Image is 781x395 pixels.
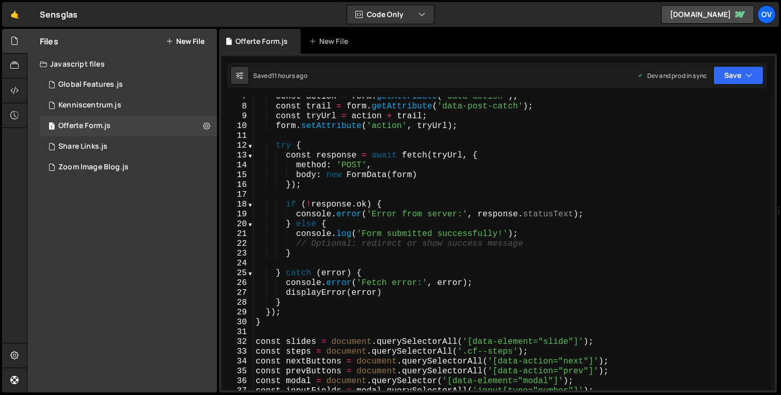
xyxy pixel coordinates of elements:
[221,367,254,376] div: 35
[253,71,307,80] div: Saved
[58,142,107,151] div: Share Links.js
[661,5,754,24] a: [DOMAIN_NAME]
[221,141,254,151] div: 12
[58,121,111,131] div: Offerte Form.js
[221,347,254,357] div: 33
[166,37,205,45] button: New File
[58,101,121,110] div: Kenniscentrum.js
[221,249,254,259] div: 23
[58,163,129,172] div: Zoom Image Blog.js
[58,80,123,89] div: Global Features.js
[40,157,217,178] div: 15490/44527.js
[637,71,707,80] div: Dev and prod in sync
[221,131,254,141] div: 11
[221,337,254,347] div: 32
[221,327,254,337] div: 31
[221,268,254,278] div: 25
[221,308,254,318] div: 29
[40,36,58,47] h2: Files
[221,288,254,298] div: 27
[221,376,254,386] div: 36
[221,121,254,131] div: 10
[221,278,254,288] div: 26
[221,170,254,180] div: 15
[347,5,434,24] button: Code Only
[221,161,254,170] div: 14
[221,357,254,367] div: 34
[236,36,288,46] div: Offerte Form.js
[40,136,217,157] div: 15490/44023.js
[2,2,27,27] a: 🤙
[40,74,217,95] div: 15490/40875.js
[40,95,217,116] div: 15490/40893.js
[221,102,254,112] div: 8
[221,112,254,121] div: 9
[309,36,352,46] div: New File
[40,116,217,136] div: 15490/42494.js
[40,8,77,21] div: Sensglas
[221,318,254,327] div: 30
[221,190,254,200] div: 17
[221,210,254,219] div: 19
[221,259,254,268] div: 24
[272,71,307,80] div: 11 hours ago
[221,229,254,239] div: 21
[757,5,776,24] a: Ov
[49,123,55,131] span: 1
[221,239,254,249] div: 22
[221,298,254,308] div: 28
[27,54,217,74] div: Javascript files
[221,92,254,102] div: 7
[221,151,254,161] div: 13
[713,66,763,85] button: Save
[221,180,254,190] div: 16
[221,200,254,210] div: 18
[221,219,254,229] div: 20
